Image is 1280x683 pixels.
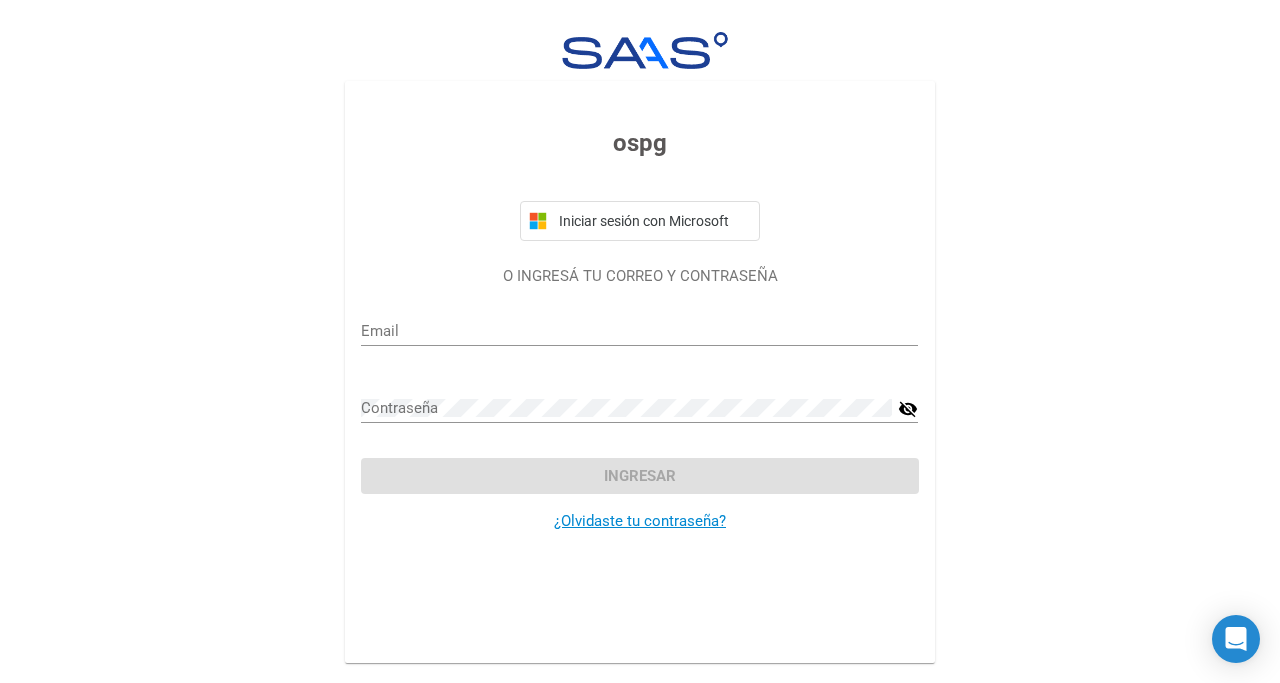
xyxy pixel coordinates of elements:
button: Ingresar [361,458,918,494]
a: ¿Olvidaste tu contraseña? [554,512,726,530]
mat-icon: visibility_off [898,397,918,421]
h3: ospg [361,125,918,161]
span: Iniciar sesión con Microsoft [555,213,751,229]
p: O INGRESÁ TU CORREO Y CONTRASEÑA [361,265,918,288]
button: Iniciar sesión con Microsoft [520,201,760,241]
div: Open Intercom Messenger [1212,615,1260,663]
span: Ingresar [604,467,676,485]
